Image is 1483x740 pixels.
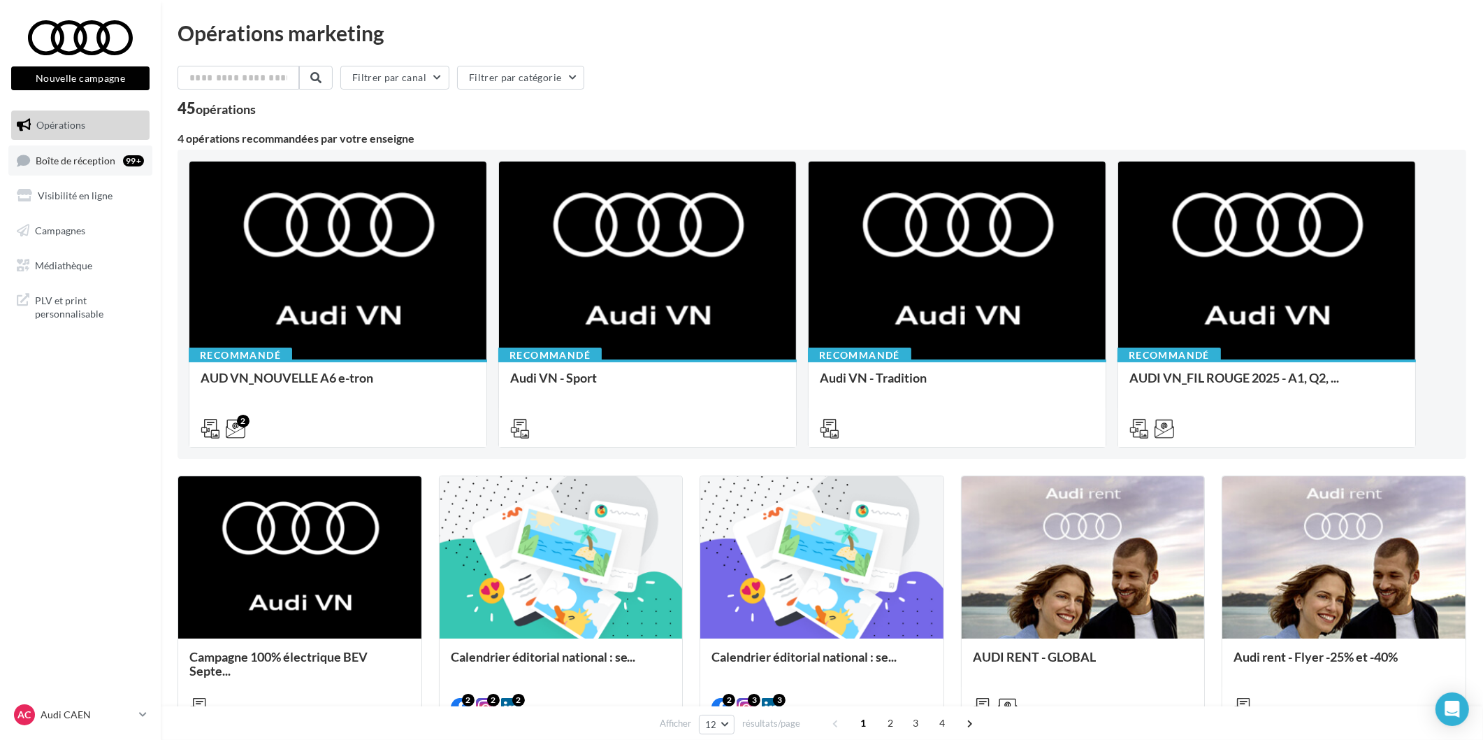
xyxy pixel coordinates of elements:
div: 2 [723,694,735,706]
span: PLV et print personnalisable [35,291,144,321]
div: 4 opérations recommandées par votre enseigne [178,133,1466,144]
div: 2 [237,415,249,427]
span: 12 [705,719,717,730]
span: AUDI RENT - GLOBAL [973,649,1096,664]
span: Calendrier éditorial national : se... [451,649,636,664]
span: AUD VN_NOUVELLE A6 e-tron [201,370,373,385]
a: AC Audi CAEN [11,702,150,728]
a: PLV et print personnalisable [8,285,152,327]
span: 2 [879,712,902,734]
div: 99+ [123,155,144,166]
span: AUDI VN_FIL ROUGE 2025 - A1, Q2, ... [1129,370,1339,385]
div: 3 [773,694,786,706]
span: Campagnes [35,225,85,236]
div: 2 [487,694,500,706]
a: Médiathèque [8,251,152,280]
span: Médiathèque [35,259,92,271]
span: Boîte de réception [36,154,115,166]
div: Recommandé [189,348,292,363]
span: 3 [904,712,927,734]
div: opérations [196,103,256,115]
div: 45 [178,101,256,116]
div: Opérations marketing [178,22,1466,43]
div: 2 [512,694,525,706]
span: Audi rent - Flyer -25% et -40% [1234,649,1398,664]
div: 2 [462,694,475,706]
span: Audi VN - Sport [510,370,597,385]
div: Open Intercom Messenger [1435,692,1469,726]
div: Recommandé [808,348,911,363]
p: Audi CAEN [41,708,133,722]
a: Campagnes [8,216,152,246]
a: Opérations [8,111,152,140]
a: Boîte de réception99+ [8,145,152,176]
span: 1 [852,712,874,734]
span: Opérations [36,119,85,131]
span: Calendrier éditorial national : se... [711,649,897,664]
button: 12 [699,715,735,734]
button: Nouvelle campagne [11,66,150,90]
a: Visibilité en ligne [8,181,152,211]
div: 3 [748,694,760,706]
span: AC [18,708,31,722]
div: Recommandé [498,348,602,363]
span: Audi VN - Tradition [820,370,927,385]
button: Filtrer par catégorie [457,66,584,90]
div: Recommandé [1117,348,1221,363]
span: 4 [932,712,954,734]
span: Visibilité en ligne [38,190,113,201]
span: Campagne 100% électrique BEV Septe... [189,649,368,678]
span: Afficher [660,717,691,730]
span: résultats/page [742,717,800,730]
button: Filtrer par canal [340,66,449,90]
